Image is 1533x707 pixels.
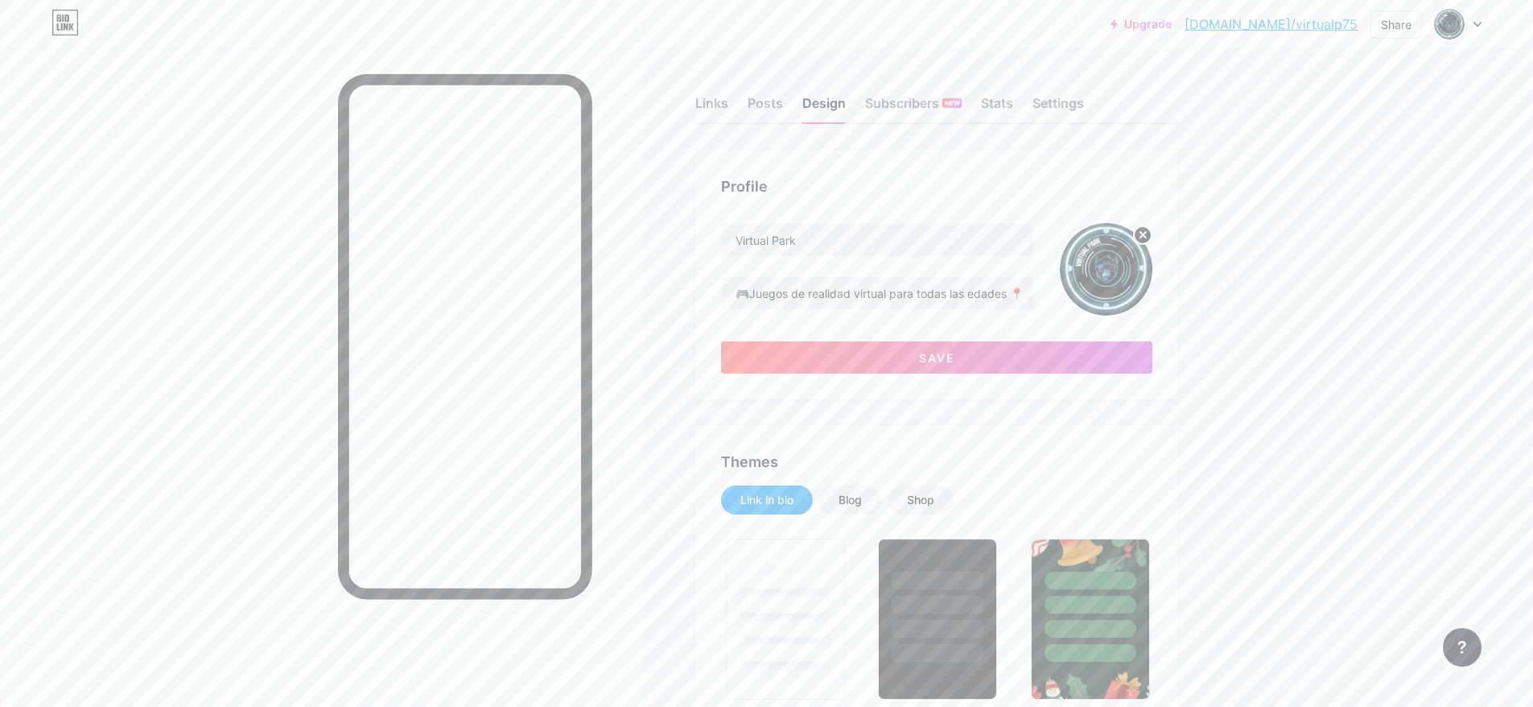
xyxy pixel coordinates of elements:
[748,93,783,122] div: Posts
[1111,18,1172,31] a: Upgrade
[1434,9,1465,39] img: Virtual Park
[721,176,1152,197] div: Profile
[919,351,955,365] span: Save
[740,492,793,508] div: Link in bio
[1381,16,1411,33] div: Share
[865,93,962,122] div: Subscribers
[1060,223,1152,316] img: Virtual Park
[721,451,1152,473] div: Themes
[839,492,862,508] div: Blog
[695,93,728,122] div: Links
[722,277,1033,309] input: Bio
[721,341,1152,374] button: Save
[945,98,960,108] span: NEW
[1032,93,1084,122] div: Settings
[907,492,934,508] div: Shop
[802,93,846,122] div: Design
[981,93,1013,122] div: Stats
[1185,14,1358,34] a: [DOMAIN_NAME]/virtualp75
[722,224,1033,256] input: Name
